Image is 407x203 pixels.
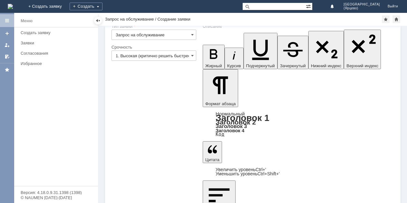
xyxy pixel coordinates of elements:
[216,123,247,129] a: Заголовок 3
[203,69,238,107] button: Формат абзаца
[346,63,378,68] span: Верхний индекс
[216,118,256,126] a: Заголовок 2
[216,128,244,133] a: Заголовок 4
[308,31,344,69] button: Нижний индекс
[246,63,275,68] span: Подчеркнутый
[205,101,236,106] span: Формат абзаца
[8,4,13,9] a: Перейти на домашнюю страницу
[205,157,219,162] span: Цитата
[257,171,280,176] span: Ctrl+Shift+'
[205,63,222,68] span: Жирный
[18,48,97,58] a: Согласования
[21,51,94,56] div: Согласования
[8,4,13,9] img: logo
[216,171,280,176] a: Decrease
[21,17,33,25] div: Меню
[2,28,12,39] a: Создать заявку
[21,61,87,66] div: Избранное
[244,33,277,69] button: Подчеркнутый
[277,36,308,69] button: Зачеркнутый
[21,41,94,45] div: Заявки
[70,3,102,10] div: Создать
[203,112,394,137] div: Формат абзаца
[203,24,393,28] div: Описание
[18,28,97,38] a: Создать заявку
[21,30,94,35] div: Создать заявку
[216,167,266,172] a: Increase
[280,63,306,68] span: Зачеркнутый
[111,24,195,28] div: Тип заявки
[311,63,342,68] span: Нижний индекс
[306,3,312,9] span: Расширенный поиск
[21,190,92,195] div: Версия: 4.18.0.9.31.1398 (1398)
[216,113,269,123] a: Заголовок 1
[203,141,222,163] button: Цитата
[18,38,97,48] a: Заявки
[105,17,190,22] div: Запрос на обслуживание / Создание заявки
[256,167,266,172] span: Ctrl+'
[227,63,241,68] span: Курсив
[344,6,380,10] span: (Ярцево)
[203,45,225,69] button: Жирный
[2,51,12,62] a: Мои согласования
[203,168,394,176] div: Цитата
[344,30,381,69] button: Верхний индекс
[216,132,224,137] a: Код
[382,15,390,23] div: Добавить в избранное
[392,15,400,23] div: Сделать домашней страницей
[94,17,102,24] div: Скрыть меню
[216,111,245,116] a: Нормальный
[2,40,12,50] a: Мои заявки
[21,196,92,200] div: © NAUMEN [DATE]-[DATE]
[111,45,195,49] div: Срочность
[225,48,244,69] button: Курсив
[344,3,380,6] span: [GEOGRAPHIC_DATA]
